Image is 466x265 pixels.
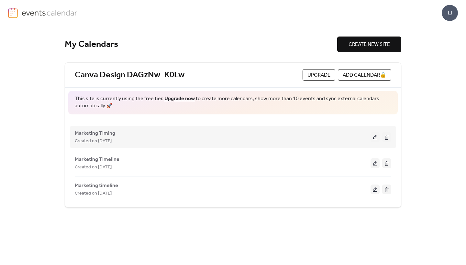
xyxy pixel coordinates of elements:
span: Created on [DATE] [75,137,112,145]
span: Upgrade [307,71,330,79]
img: logo [8,8,18,18]
span: Created on [DATE] [75,190,112,197]
span: Marketing Timing [75,130,115,137]
button: CREATE NEW SITE [337,37,401,52]
a: Marketing Timing [75,132,115,135]
span: Marketing timeline [75,182,118,190]
div: My Calendars [65,39,337,50]
span: This site is currently using the free tier. to create more calendars, show more than 10 events an... [75,95,391,110]
div: U [442,5,458,21]
img: logo-type [22,8,78,17]
span: Marketing Timeline [75,156,119,164]
a: Canva Design DAGzNw_K0Lw [75,70,184,80]
a: Upgrade now [164,94,195,104]
span: Created on [DATE] [75,164,112,171]
a: Marketing Timeline [75,158,119,161]
a: Marketing timeline [75,184,118,187]
button: Upgrade [303,69,335,81]
span: CREATE NEW SITE [349,41,390,48]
